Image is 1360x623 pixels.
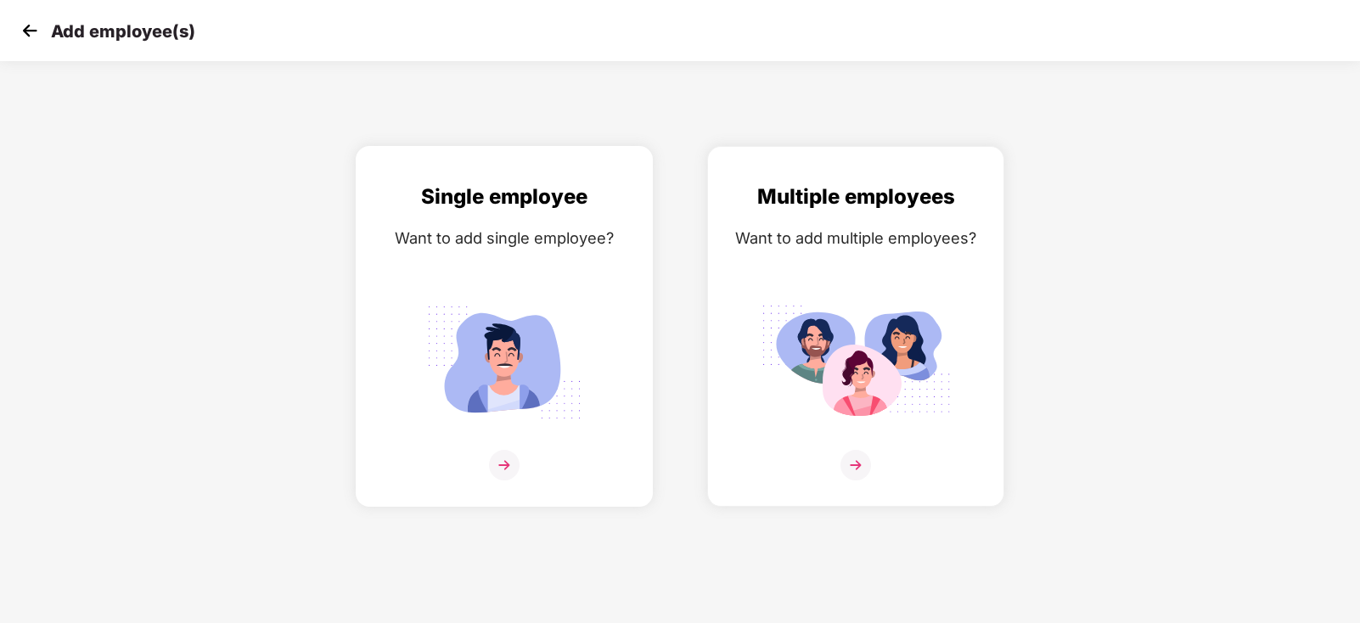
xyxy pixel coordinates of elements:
img: svg+xml;base64,PHN2ZyB4bWxucz0iaHR0cDovL3d3dy53My5vcmcvMjAwMC9zdmciIHdpZHRoPSIzNiIgaGVpZ2h0PSIzNi... [840,450,871,480]
div: Want to add multiple employees? [725,226,986,250]
img: svg+xml;base64,PHN2ZyB4bWxucz0iaHR0cDovL3d3dy53My5vcmcvMjAwMC9zdmciIGlkPSJNdWx0aXBsZV9lbXBsb3llZS... [761,296,951,429]
img: svg+xml;base64,PHN2ZyB4bWxucz0iaHR0cDovL3d3dy53My5vcmcvMjAwMC9zdmciIGlkPSJTaW5nbGVfZW1wbG95ZWUiIH... [409,296,599,429]
p: Add employee(s) [51,21,195,42]
img: svg+xml;base64,PHN2ZyB4bWxucz0iaHR0cDovL3d3dy53My5vcmcvMjAwMC9zdmciIHdpZHRoPSIzMCIgaGVpZ2h0PSIzMC... [17,18,42,43]
img: svg+xml;base64,PHN2ZyB4bWxucz0iaHR0cDovL3d3dy53My5vcmcvMjAwMC9zdmciIHdpZHRoPSIzNiIgaGVpZ2h0PSIzNi... [489,450,520,480]
div: Single employee [374,181,635,213]
div: Want to add single employee? [374,226,635,250]
div: Multiple employees [725,181,986,213]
